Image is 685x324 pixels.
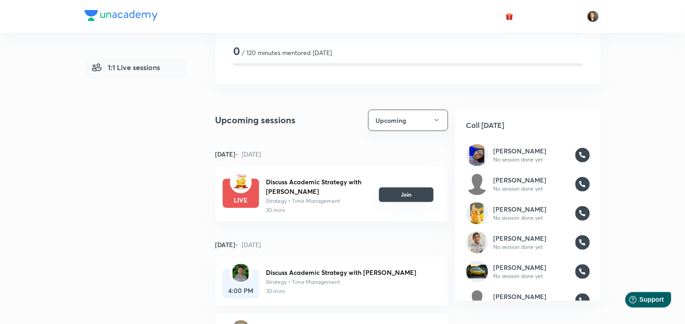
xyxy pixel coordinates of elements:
[575,148,590,162] img: call
[466,265,488,278] img: 61c02c4be13140748ef7675813599753.jpg
[575,264,590,279] img: call
[85,10,158,21] img: Company Logo
[494,272,570,280] h6: No session done yet
[585,9,601,24] img: NARENDER JEET
[604,289,675,314] iframe: Help widget launcher
[215,240,261,249] h6: [DATE]
[494,243,570,251] h6: No session done yet
[469,232,486,253] img: d4ce53ef3ebe462182ffc5e70a3d187a.jpg
[466,290,488,312] img: default.png
[236,240,261,249] span: • [DATE]
[494,214,570,222] h6: No session done yet
[455,110,601,141] h5: Call [DATE]
[266,287,434,295] p: 30 mins
[505,12,514,20] img: avatar
[494,263,570,272] h6: [PERSON_NAME]
[223,286,259,295] h6: 4:00 PM
[575,177,590,192] img: call
[575,294,590,308] img: call
[470,144,485,166] img: 17a8f900c01d46fe8ca36944d5cfd39f.jpg
[466,173,488,195] img: default.png
[494,156,570,164] h6: No session done yet
[266,197,372,205] p: Strategy • Time Management
[266,206,372,214] p: 30 mins
[236,150,261,158] span: • [DATE]
[234,45,240,58] h3: 0
[575,206,590,221] img: call
[266,268,434,277] h6: Discuss Academic Strategy with [PERSON_NAME]
[575,235,590,250] img: call
[494,146,570,156] h6: [PERSON_NAME]
[215,113,296,127] h4: Upcoming sessions
[85,10,158,23] a: Company Logo
[233,264,248,282] img: 67f4228429fe4a568bdf8026f2101899.png
[379,187,434,202] button: Join
[494,292,570,301] h6: [PERSON_NAME]
[470,202,484,224] img: ff487e69c01a444e88384433a62cacf2.jpg
[502,9,517,24] button: avatar
[494,204,570,214] h6: [PERSON_NAME]
[223,195,259,205] h6: LIVE
[242,48,332,57] p: / 120 minutes mentored [DATE]
[494,175,570,185] h6: [PERSON_NAME]
[266,177,372,196] h6: Discuss Academic Strategy with [PERSON_NAME]
[92,62,160,73] span: 1:1 Live sessions
[85,58,186,79] a: 1:1 Live sessions
[494,185,570,193] h6: No session done yet
[232,174,250,192] img: c4ccc1c605fe4910ab9af73ef93dd3fa.png
[266,278,434,286] p: Strategy • Time Management
[215,149,261,159] h6: [DATE]
[494,233,570,243] h6: [PERSON_NAME]
[368,110,448,131] button: Upcoming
